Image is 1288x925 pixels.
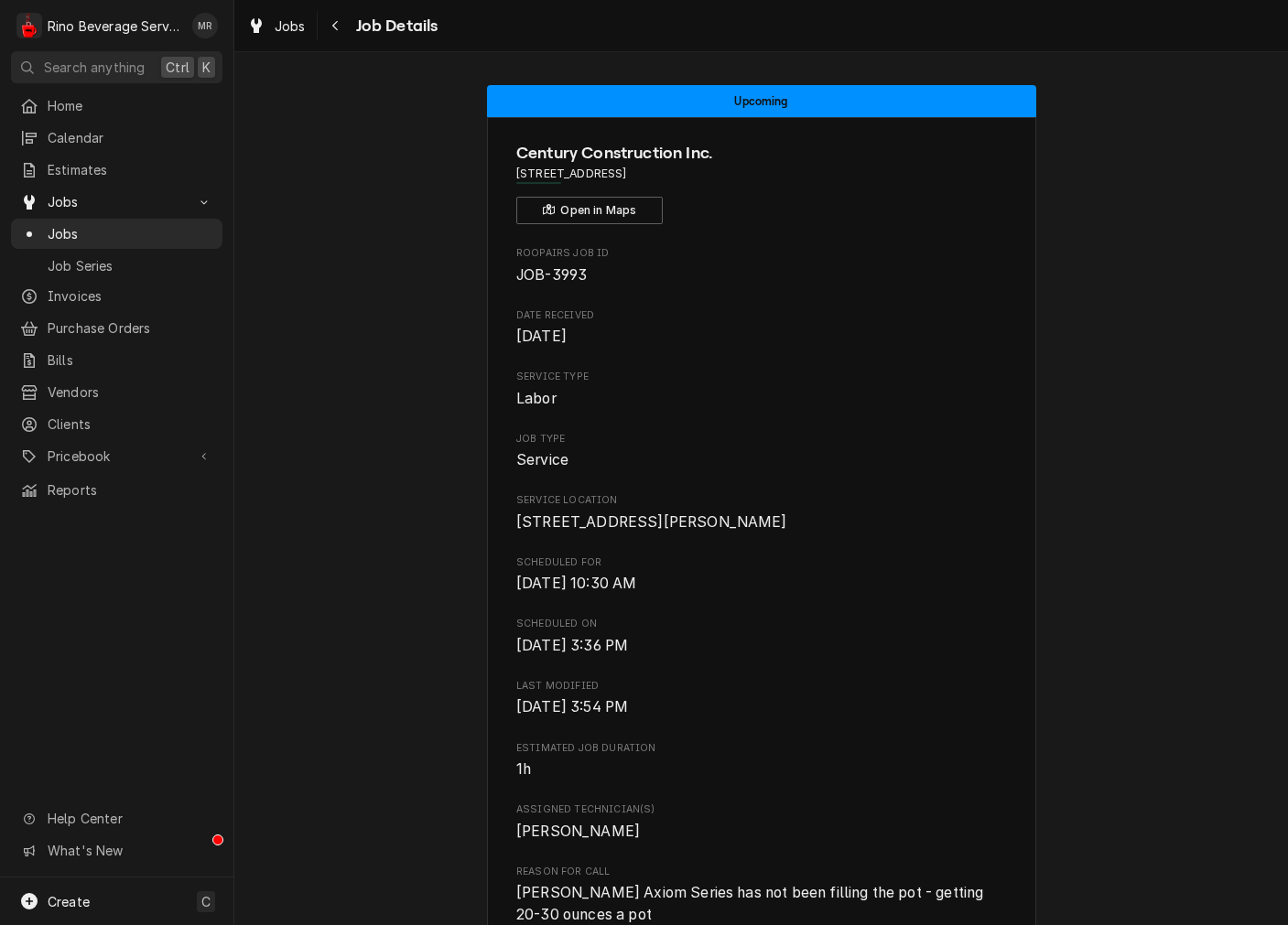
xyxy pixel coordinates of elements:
[48,841,211,860] span: What's New
[516,698,628,715] span: [DATE] 3:54 PM
[11,187,222,217] a: Go to Jobs
[516,741,1006,780] div: Estimated Job Duration
[11,345,222,375] a: Bills
[48,414,213,434] span: Clients
[48,224,213,243] span: Jobs
[516,370,1006,409] div: Service Type
[516,308,1006,348] div: Date Received
[516,370,1006,384] span: Service Type
[48,318,213,338] span: Purchase Orders
[516,432,1006,471] div: Job Type
[516,555,1006,595] div: Scheduled For
[48,382,213,402] span: Vendors
[516,802,1006,817] span: Assigned Technician(s)
[275,16,306,36] span: Jobs
[11,123,222,153] a: Calendar
[516,432,1006,446] span: Job Type
[516,511,1006,533] span: Service Location
[516,328,567,345] span: [DATE]
[11,51,222,83] button: Search anythingCtrlK
[16,13,42,38] div: R
[487,85,1036,117] div: Status
[516,696,1006,718] span: Last Modified
[48,446,186,466] span: Pricebook
[202,58,211,77] span: K
[516,197,663,224] button: Open in Maps
[321,11,351,40] button: Navigate back
[516,513,787,531] span: [STREET_ADDRESS][PERSON_NAME]
[516,493,1006,532] div: Service Location
[516,451,568,468] span: Service
[48,350,213,370] span: Bills
[516,308,1006,323] span: Date Received
[516,166,1006,182] span: Address
[516,823,640,840] span: [PERSON_NAME]
[48,256,213,275] span: Job Series
[516,266,587,284] span: JOB-3993
[516,388,1006,410] span: Service Type
[192,13,218,38] div: Melissa Rinehart's Avatar
[516,637,628,654] span: [DATE] 3:36 PM
[240,11,313,41] a: Jobs
[516,141,1006,224] div: Client Information
[516,821,1006,843] span: Assigned Technician(s)
[48,809,211,828] span: Help Center
[516,493,1006,508] span: Service Location
[516,635,1006,657] span: Scheduled On
[166,58,189,77] span: Ctrl
[11,251,222,281] a: Job Series
[734,95,787,107] span: Upcoming
[192,13,218,38] div: MR
[516,760,531,778] span: 1h
[516,865,1006,879] span: Reason For Call
[11,835,222,866] a: Go to What's New
[11,441,222,471] a: Go to Pricebook
[48,16,182,36] div: Rino Beverage Service
[516,617,1006,656] div: Scheduled On
[11,409,222,439] a: Clients
[48,286,213,306] span: Invoices
[516,141,1006,166] span: Name
[516,679,1006,718] div: Last Modified
[11,281,222,311] a: Invoices
[48,96,213,115] span: Home
[11,155,222,185] a: Estimates
[516,575,636,592] span: [DATE] 10:30 AM
[11,91,222,121] a: Home
[48,894,90,909] span: Create
[516,617,1006,631] span: Scheduled On
[48,480,213,500] span: Reports
[11,475,222,505] a: Reports
[48,192,186,211] span: Jobs
[516,555,1006,570] span: Scheduled For
[516,802,1006,842] div: Assigned Technician(s)
[11,313,222,343] a: Purchase Orders
[516,246,1006,261] span: Roopairs Job ID
[516,449,1006,471] span: Job Type
[516,264,1006,286] span: Roopairs Job ID
[516,741,1006,756] span: Estimated Job Duration
[201,892,211,911] span: C
[516,326,1006,348] span: Date Received
[44,58,145,77] span: Search anything
[516,679,1006,694] span: Last Modified
[48,160,213,179] span: Estimates
[516,390,557,407] span: Labor
[516,246,1006,285] div: Roopairs Job ID
[16,13,42,38] div: Rino Beverage Service's Avatar
[11,219,222,249] a: Jobs
[351,14,438,38] span: Job Details
[48,128,213,147] span: Calendar
[516,758,1006,780] span: Estimated Job Duration
[11,803,222,834] a: Go to Help Center
[516,573,1006,595] span: Scheduled For
[11,377,222,407] a: Vendors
